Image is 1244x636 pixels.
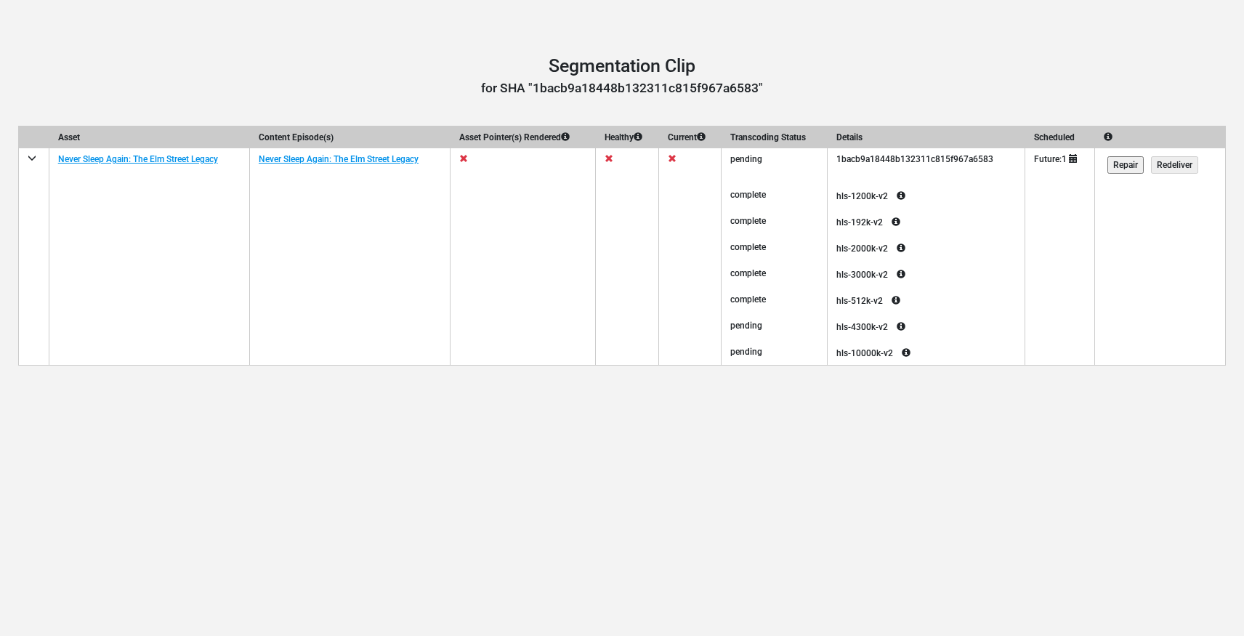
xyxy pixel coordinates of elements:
div: pending [722,341,826,363]
th: Healthy [595,126,658,149]
div: hls-3000k-v2 [828,260,1025,286]
div: hls-512k-v2 [828,286,1025,313]
th: Details [827,126,1025,149]
div: complete [722,289,826,310]
a: Never Sleep Again: The Elm Street Legacy [58,154,218,164]
h1: Segmentation Clip [18,55,1226,77]
th: Transcoding Status [722,126,827,149]
div: hls-4300k-v2 [828,313,1025,339]
td: 1bacb9a18448b132311c815f967a6583 [827,148,1025,182]
input: Repair [1107,156,1144,174]
div: complete [722,236,826,258]
h3: for SHA "1bacb9a18448b132311c815f967a6583" [18,81,1226,96]
th: Current [658,126,722,149]
div: hls-10000k-v2 [828,339,1025,365]
div: complete [722,262,826,284]
a: Never Sleep Again: The Elm Street Legacy [259,154,419,164]
td: Future: [1025,148,1094,182]
div: 1 [1062,153,1067,166]
input: Redeliver [1151,156,1198,174]
div: hls-1200k-v2 [828,182,1025,208]
div: hls-2000k-v2 [828,234,1025,260]
div: complete [722,184,826,206]
th: Scheduled [1025,126,1094,149]
div: pending [722,315,826,337]
div: complete [722,210,826,232]
div: hls-192k-v2 [828,208,1025,234]
th: Asset [49,126,249,149]
th: Content Episode(s) [249,126,450,149]
th: Asset Pointer(s) Rendered [451,126,596,149]
td: pending [722,148,827,182]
